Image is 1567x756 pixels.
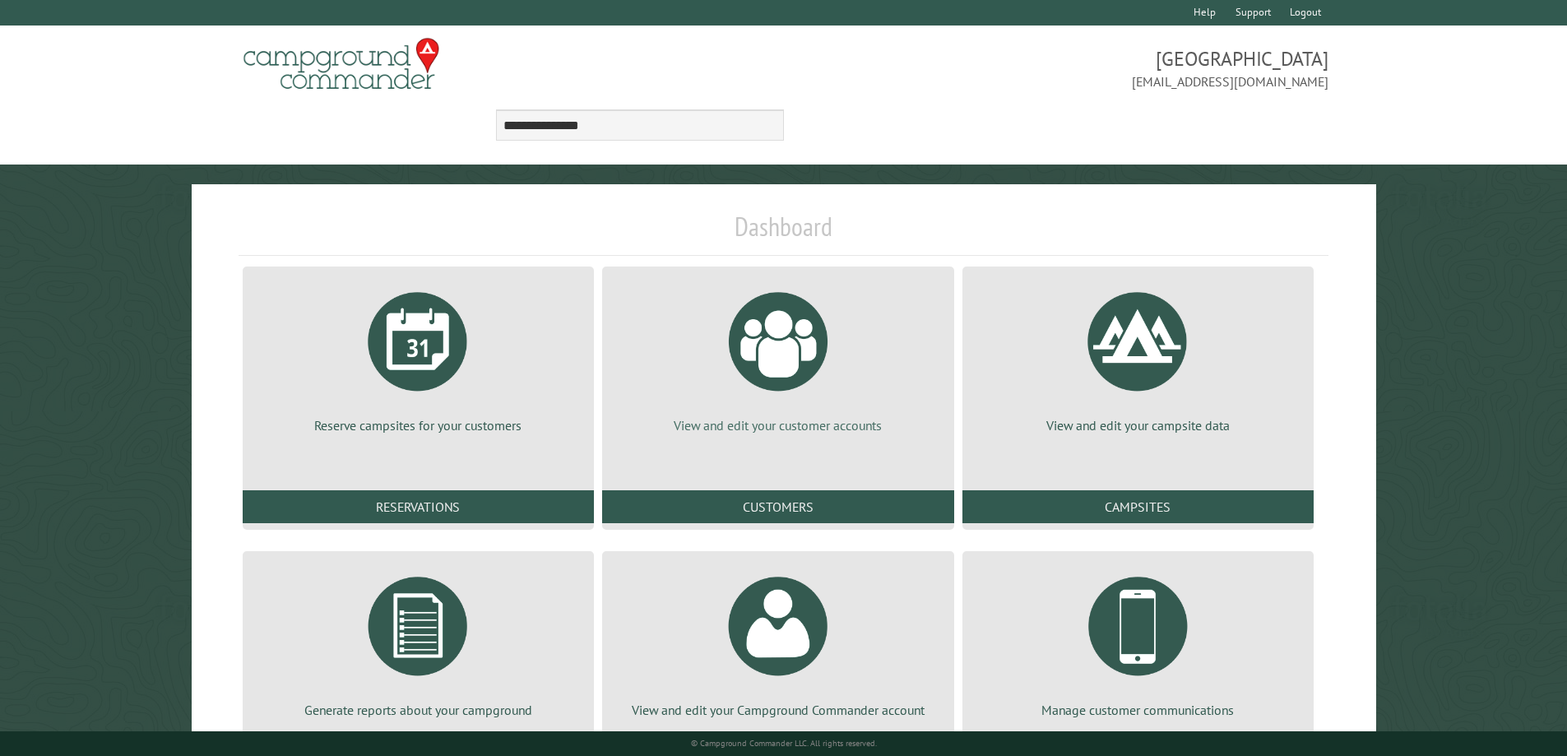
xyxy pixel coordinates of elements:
[262,564,574,719] a: Generate reports about your campground
[622,416,934,434] p: View and edit your customer accounts
[982,701,1294,719] p: Manage customer communications
[982,564,1294,719] a: Manage customer communications
[622,701,934,719] p: View and edit your Campground Commander account
[262,701,574,719] p: Generate reports about your campground
[622,280,934,434] a: View and edit your customer accounts
[239,32,444,96] img: Campground Commander
[962,490,1314,523] a: Campsites
[691,738,877,749] small: © Campground Commander LLC. All rights reserved.
[239,211,1329,256] h1: Dashboard
[982,280,1294,434] a: View and edit your campsite data
[784,45,1329,91] span: [GEOGRAPHIC_DATA] [EMAIL_ADDRESS][DOMAIN_NAME]
[243,490,594,523] a: Reservations
[262,280,574,434] a: Reserve campsites for your customers
[262,416,574,434] p: Reserve campsites for your customers
[602,490,953,523] a: Customers
[982,416,1294,434] p: View and edit your campsite data
[622,564,934,719] a: View and edit your Campground Commander account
